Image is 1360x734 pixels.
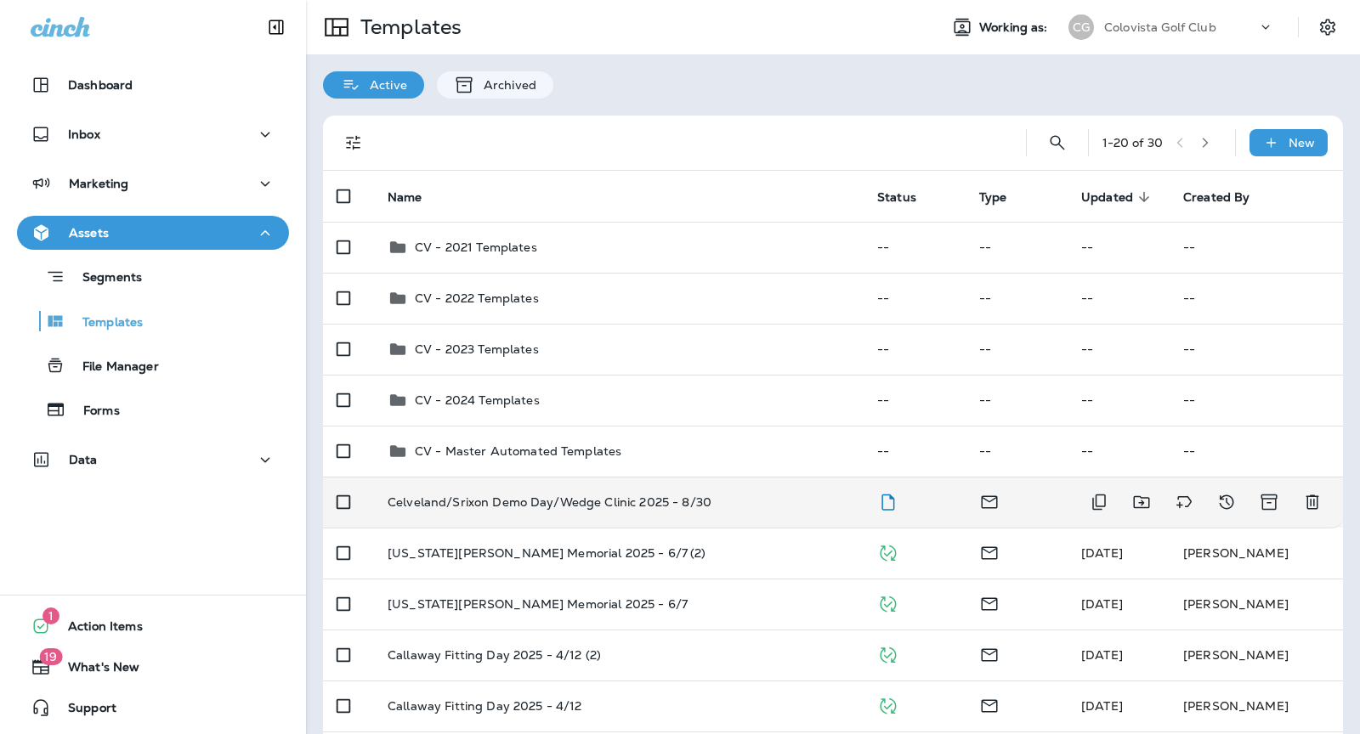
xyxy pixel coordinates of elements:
p: Templates [65,315,143,331]
td: -- [1170,324,1343,375]
span: Brooks Mires [1081,647,1123,663]
p: CV - 2021 Templates [415,240,537,254]
span: Published [877,595,898,610]
td: -- [966,273,1068,324]
span: What's New [51,660,139,680]
button: Move to folder [1125,485,1159,519]
div: 1 - 20 of 30 [1102,136,1163,150]
span: Brooks Mires [1081,698,1123,714]
button: Data [17,443,289,477]
td: -- [966,375,1068,426]
span: Support [51,701,116,721]
td: -- [1170,222,1343,273]
button: Support [17,691,289,725]
td: [PERSON_NAME] [1170,579,1343,630]
span: 19 [39,648,62,665]
p: Templates [354,14,462,40]
td: [PERSON_NAME] [1170,680,1343,731]
span: Name [388,190,422,205]
p: CV - 2022 Templates [415,291,539,305]
td: -- [966,324,1068,375]
td: -- [864,375,966,426]
div: CG [1068,14,1094,40]
p: Marketing [69,177,128,190]
p: Colovista Golf Club [1104,20,1216,34]
td: -- [1068,273,1170,324]
p: CV - Master Automated Templates [415,444,621,458]
td: -- [966,426,1068,477]
span: Status [877,189,938,205]
p: Data [69,453,98,466]
p: CV - 2023 Templates [415,342,539,356]
span: Type [979,189,1029,205]
button: Marketing [17,167,289,200]
p: CV - 2024 Templates [415,393,540,407]
td: [PERSON_NAME] [1170,630,1343,680]
p: Forms [66,404,120,420]
button: View Changelog [1210,485,1244,519]
p: Archived [475,78,536,92]
button: File Manager [17,347,289,383]
td: -- [966,222,1068,273]
p: Callaway Fitting Day 2025 - 4/12 [388,699,581,713]
span: Email [979,544,1000,559]
p: New [1289,136,1315,150]
button: Archive [1252,485,1287,519]
button: 19What's New [17,650,289,684]
td: -- [864,222,966,273]
p: Assets [69,226,109,240]
button: Settings [1312,12,1343,42]
span: Working as: [979,20,1051,35]
p: Inbox [68,127,100,141]
button: Segments [17,258,289,295]
button: Filters [337,126,371,160]
td: -- [1170,426,1343,477]
td: -- [1068,375,1170,426]
button: Duplicate [1082,485,1116,519]
p: [US_STATE][PERSON_NAME] Memorial 2025 - 6/7 [388,597,688,611]
span: Created By [1183,189,1272,205]
span: Name [388,189,445,205]
td: [PERSON_NAME] [1170,528,1343,579]
span: Updated [1081,189,1155,205]
td: -- [864,426,966,477]
span: Updated [1081,190,1133,205]
p: [US_STATE][PERSON_NAME] Memorial 2025 - 6/7 (2) [388,546,706,560]
button: Assets [17,216,289,250]
td: -- [1068,324,1170,375]
td: -- [864,273,966,324]
span: 1 [42,607,59,624]
p: Segments [65,270,142,287]
p: Dashboard [68,78,133,92]
button: Search Templates [1040,126,1074,160]
td: -- [1170,273,1343,324]
span: Published [877,697,898,712]
p: Callaway Fitting Day 2025 - 4/12 (2) [388,648,601,662]
span: Created By [1183,190,1249,205]
span: Draft [877,493,898,508]
button: Inbox [17,117,289,151]
button: Delete [1295,485,1329,519]
span: Brooks Mires [1081,545,1123,561]
span: Published [877,544,898,559]
button: Templates [17,303,289,339]
span: Brooks Mires [1081,596,1123,612]
td: -- [1170,375,1343,426]
span: Email [979,646,1000,661]
span: Status [877,190,916,205]
span: Email [979,493,1000,508]
td: -- [1068,426,1170,477]
td: -- [864,324,966,375]
span: Published [877,646,898,661]
button: Add tags [1167,485,1201,519]
span: Email [979,697,1000,712]
p: Active [361,78,407,92]
button: Forms [17,392,289,427]
span: Email [979,595,1000,610]
button: Dashboard [17,68,289,102]
p: File Manager [65,359,159,375]
span: Type [979,190,1007,205]
td: -- [1068,222,1170,273]
span: Action Items [51,619,143,640]
button: 1Action Items [17,609,289,643]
